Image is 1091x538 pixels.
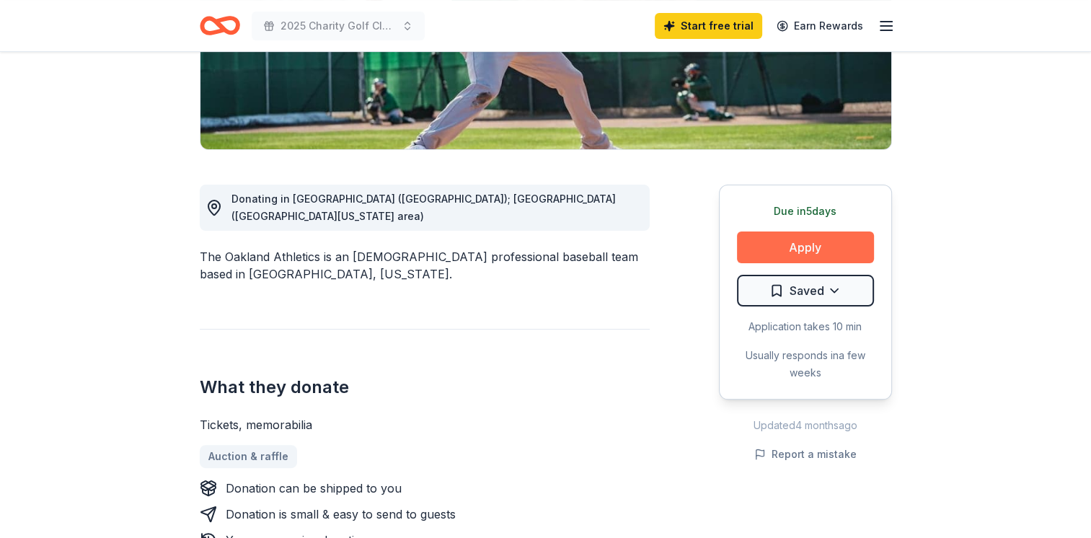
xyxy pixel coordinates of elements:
[737,231,874,263] button: Apply
[231,193,616,222] span: Donating in [GEOGRAPHIC_DATA] ([GEOGRAPHIC_DATA]); [GEOGRAPHIC_DATA] ([GEOGRAPHIC_DATA][US_STATE]...
[737,203,874,220] div: Due in 5 days
[281,17,396,35] span: 2025 Charity Golf Classic
[252,12,425,40] button: 2025 Charity Golf Classic
[737,347,874,382] div: Usually responds in a few weeks
[200,445,297,468] a: Auction & raffle
[200,376,650,399] h2: What they donate
[200,416,650,433] div: Tickets, memorabilia
[737,275,874,307] button: Saved
[655,13,762,39] a: Start free trial
[226,480,402,497] div: Donation can be shipped to you
[754,446,857,463] button: Report a mistake
[719,417,892,434] div: Updated 4 months ago
[226,506,456,523] div: Donation is small & easy to send to guests
[768,13,872,39] a: Earn Rewards
[790,281,824,300] span: Saved
[200,248,650,283] div: The Oakland Athletics is an [DEMOGRAPHIC_DATA] professional baseball team based in [GEOGRAPHIC_DA...
[200,9,240,43] a: Home
[737,318,874,335] div: Application takes 10 min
